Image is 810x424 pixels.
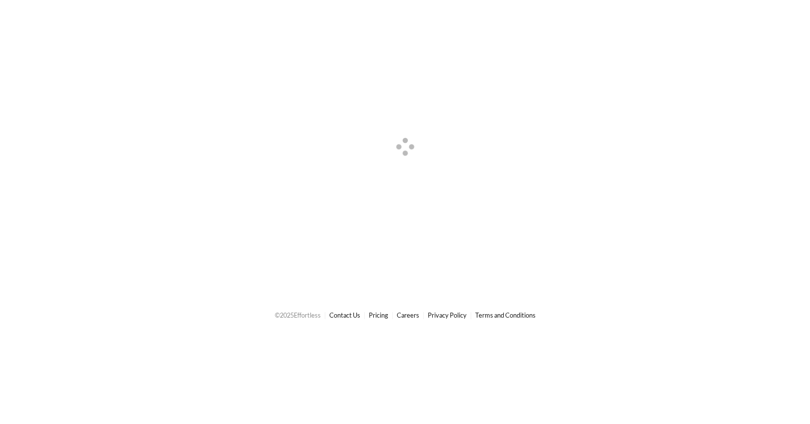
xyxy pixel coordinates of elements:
[475,311,536,319] a: Terms and Conditions
[275,311,321,319] span: © 2025 Effortless
[428,311,467,319] a: Privacy Policy
[329,311,360,319] a: Contact Us
[397,311,419,319] a: Careers
[369,311,388,319] a: Pricing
